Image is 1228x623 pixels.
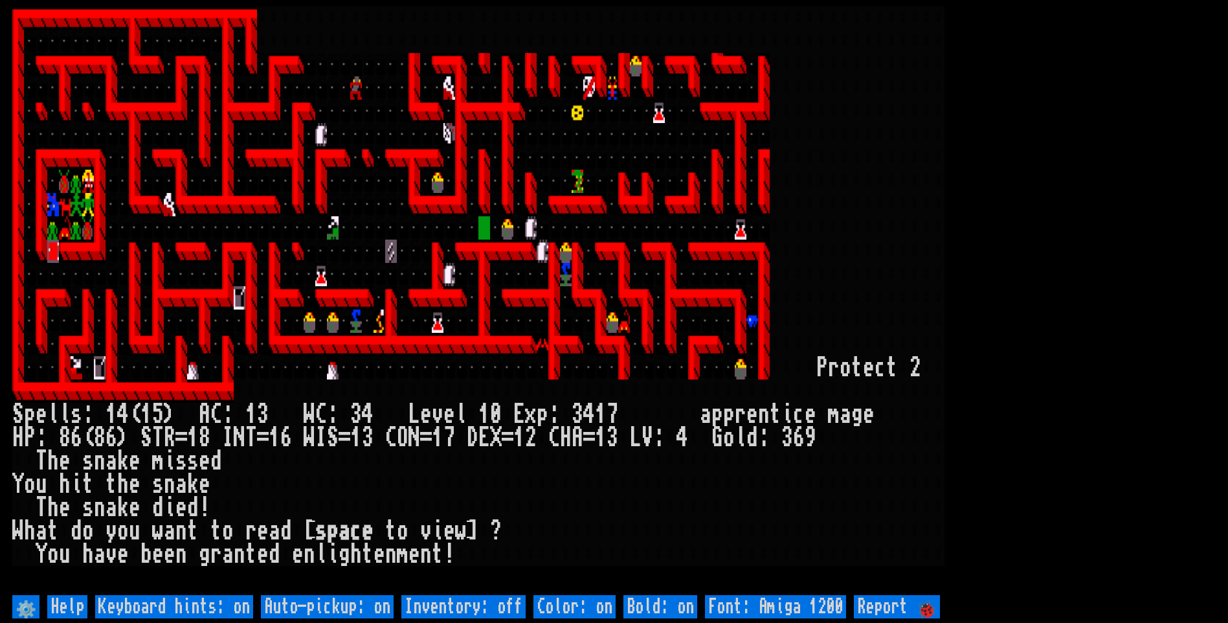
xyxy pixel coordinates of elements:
[735,426,746,449] div: l
[222,519,234,543] div: o
[851,403,863,426] div: g
[94,449,106,473] div: n
[455,519,467,543] div: w
[24,473,36,496] div: o
[94,543,106,566] div: a
[12,595,39,618] input: ⚙️
[199,473,210,496] div: e
[583,426,595,449] div: =
[187,449,199,473] div: s
[24,403,36,426] div: p
[129,496,140,519] div: e
[164,473,175,496] div: n
[117,426,129,449] div: )
[257,543,269,566] div: e
[129,519,140,543] div: u
[152,519,164,543] div: w
[420,543,432,566] div: n
[59,496,71,519] div: e
[187,426,199,449] div: 1
[269,426,280,449] div: 1
[82,449,94,473] div: s
[840,403,851,426] div: a
[362,426,374,449] div: 3
[82,543,94,566] div: h
[793,403,805,426] div: c
[24,519,36,543] div: h
[350,519,362,543] div: c
[478,403,490,426] div: 1
[793,426,805,449] div: 6
[175,519,187,543] div: n
[59,426,71,449] div: 8
[12,473,24,496] div: Y
[292,543,304,566] div: e
[401,595,526,618] input: Inventory: off
[106,403,117,426] div: 1
[164,519,175,543] div: a
[886,356,898,379] div: t
[315,426,327,449] div: I
[47,496,59,519] div: h
[164,449,175,473] div: i
[653,426,665,449] div: :
[854,595,940,618] input: Report 🐞
[525,403,537,426] div: x
[71,473,82,496] div: i
[82,473,94,496] div: t
[117,449,129,473] div: k
[327,403,339,426] div: :
[94,426,106,449] div: 8
[840,356,851,379] div: o
[199,543,210,566] div: g
[222,426,234,449] div: I
[222,403,234,426] div: :
[711,403,723,426] div: p
[758,426,770,449] div: :
[117,519,129,543] div: o
[152,449,164,473] div: m
[490,403,502,426] div: 0
[443,519,455,543] div: e
[339,543,350,566] div: g
[36,496,47,519] div: T
[350,543,362,566] div: h
[152,496,164,519] div: d
[245,426,257,449] div: T
[59,449,71,473] div: e
[12,426,24,449] div: H
[875,356,886,379] div: c
[513,403,525,426] div: E
[210,449,222,473] div: d
[222,543,234,566] div: a
[315,403,327,426] div: C
[432,403,443,426] div: v
[490,426,502,449] div: X
[676,426,688,449] div: 4
[164,426,175,449] div: R
[245,543,257,566] div: t
[71,426,82,449] div: 6
[280,519,292,543] div: d
[304,519,315,543] div: [
[723,403,735,426] div: p
[630,426,642,449] div: L
[315,519,327,543] div: s
[595,426,607,449] div: 1
[47,543,59,566] div: o
[59,543,71,566] div: u
[106,519,117,543] div: y
[408,403,420,426] div: L
[432,543,443,566] div: t
[82,519,94,543] div: o
[420,519,432,543] div: v
[781,426,793,449] div: 3
[36,449,47,473] div: T
[71,519,82,543] div: d
[210,403,222,426] div: C
[537,403,548,426] div: p
[572,403,583,426] div: 3
[350,426,362,449] div: 1
[362,543,374,566] div: t
[327,426,339,449] div: S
